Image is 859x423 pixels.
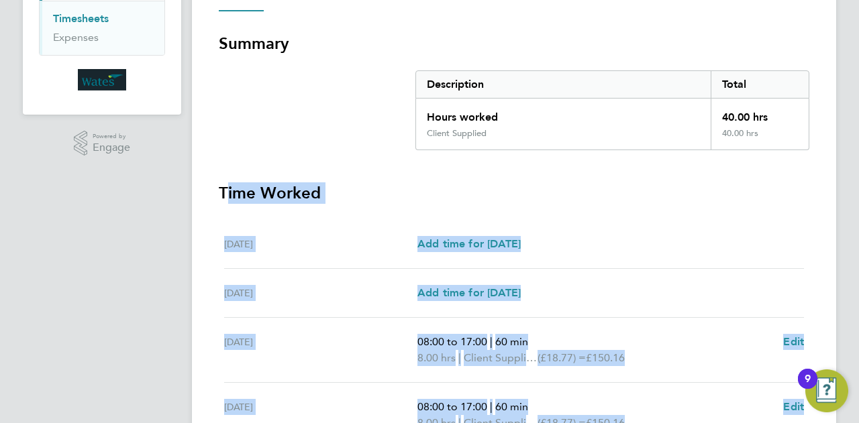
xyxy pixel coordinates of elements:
[53,12,109,25] a: Timesheets
[224,334,417,366] div: [DATE]
[490,400,493,413] span: |
[783,400,804,413] span: Edit
[219,182,809,204] h3: Time Worked
[93,142,130,154] span: Engage
[416,71,711,98] div: Description
[93,131,130,142] span: Powered by
[586,351,625,364] span: £150.16
[783,399,804,415] a: Edit
[417,285,521,301] a: Add time for [DATE]
[417,351,456,364] span: 8.00 hrs
[224,236,417,252] div: [DATE]
[417,286,521,299] span: Add time for [DATE]
[416,99,711,128] div: Hours worked
[417,400,487,413] span: 08:00 to 17:00
[78,69,126,90] img: wates-logo-retina.png
[783,334,804,350] a: Edit
[219,33,809,54] h3: Summary
[53,31,99,44] a: Expenses
[711,71,809,98] div: Total
[783,335,804,348] span: Edit
[415,70,809,150] div: Summary
[490,335,493,348] span: |
[495,335,528,348] span: 60 min
[711,99,809,128] div: 40.00 hrs
[74,131,131,156] a: Powered byEngage
[805,379,811,396] div: 9
[39,69,165,90] a: Go to home page
[417,237,521,250] span: Add time for [DATE]
[711,128,809,149] div: 40.00 hrs
[458,351,461,364] span: |
[224,285,417,301] div: [DATE]
[417,335,487,348] span: 08:00 to 17:00
[805,369,848,412] button: Open Resource Center, 9 new notifications
[417,236,521,252] a: Add time for [DATE]
[464,350,538,366] span: Client Supplied
[495,400,528,413] span: 60 min
[40,1,164,55] div: Timesheets
[427,128,487,139] div: Client Supplied
[538,351,586,364] span: (£18.77) =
